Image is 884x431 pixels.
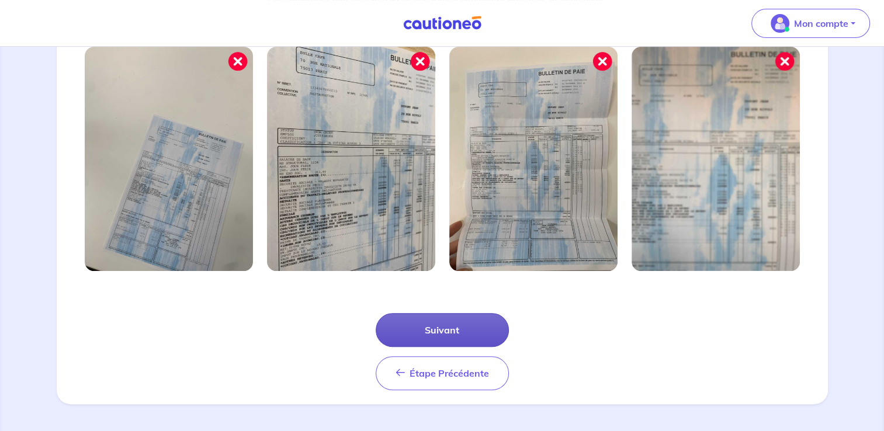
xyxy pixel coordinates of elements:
img: Image mal cadrée 3 [449,47,618,271]
img: Cautioneo [398,16,486,30]
img: Image mal cadrée 4 [632,47,800,271]
p: Mon compte [794,16,848,30]
img: Image mal cadrée 2 [267,47,435,271]
span: Étape Précédente [410,367,489,379]
img: illu_account_valid_menu.svg [771,14,789,33]
button: Étape Précédente [376,356,509,390]
button: illu_account_valid_menu.svgMon compte [751,9,870,38]
img: Image mal cadrée 1 [85,47,253,271]
button: Suivant [376,313,509,347]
